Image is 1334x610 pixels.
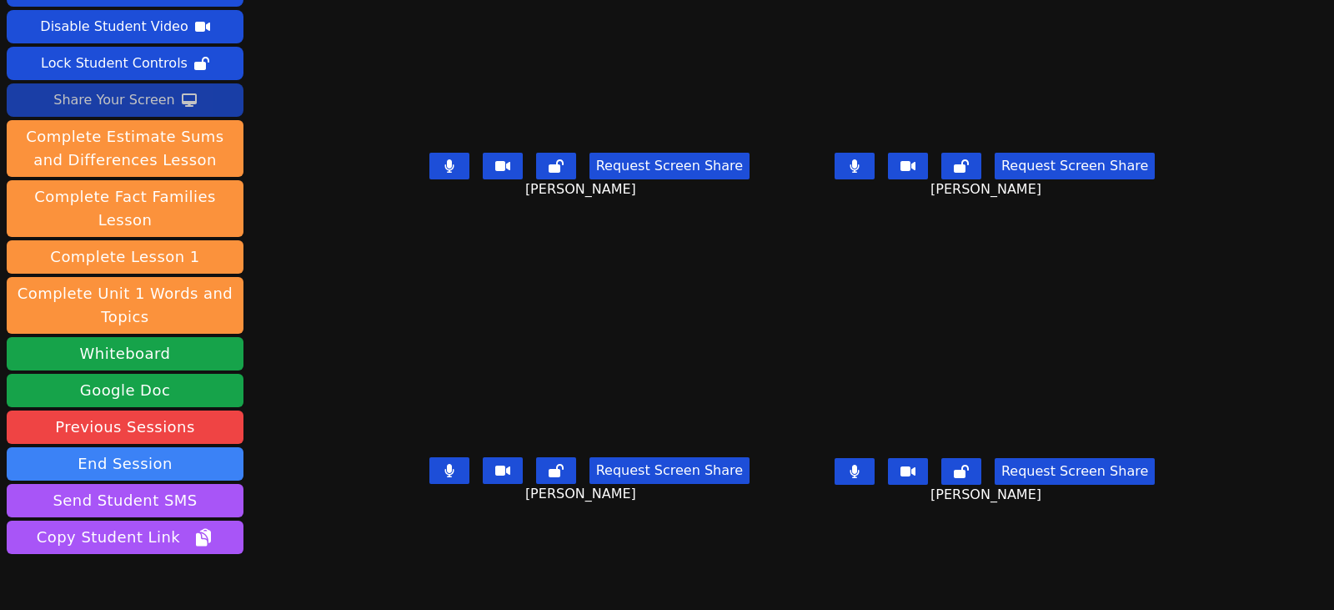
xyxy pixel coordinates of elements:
[525,484,640,504] span: [PERSON_NAME]
[40,13,188,40] div: Disable Student Video
[7,83,243,117] button: Share Your Screen
[589,457,750,484] button: Request Screen Share
[7,10,243,43] button: Disable Student Video
[7,47,243,80] button: Lock Student Controls
[995,458,1155,485] button: Request Screen Share
[995,153,1155,179] button: Request Screen Share
[7,277,243,334] button: Complete Unit 1 Words and Topics
[7,240,243,274] button: Complete Lesson 1
[41,50,188,77] div: Lock Student Controls
[7,120,243,177] button: Complete Estimate Sums and Differences Lesson
[53,87,175,113] div: Share Your Screen
[7,521,243,554] button: Copy Student Link
[525,179,640,199] span: [PERSON_NAME]
[7,411,243,444] a: Previous Sessions
[7,337,243,371] button: Whiteboard
[37,526,213,549] span: Copy Student Link
[7,484,243,517] button: Send Student SMS
[7,180,243,237] button: Complete Fact Families Lesson
[589,153,750,179] button: Request Screen Share
[7,374,243,407] a: Google Doc
[930,485,1046,505] span: [PERSON_NAME]
[7,447,243,481] button: End Session
[930,179,1046,199] span: [PERSON_NAME]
